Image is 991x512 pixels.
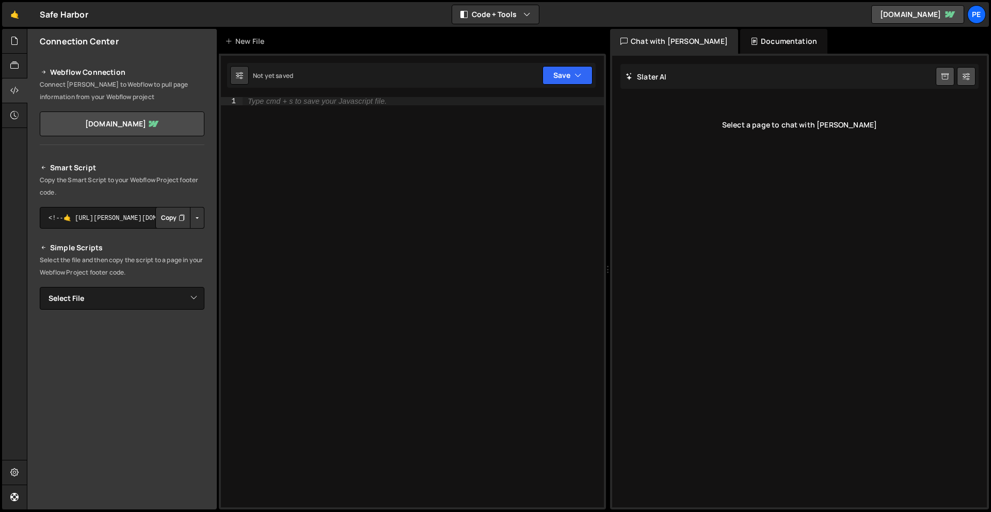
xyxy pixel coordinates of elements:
[40,327,205,420] iframe: YouTube video player
[740,29,827,54] div: Documentation
[40,8,88,21] div: Safe Harbor
[40,111,204,136] a: [DOMAIN_NAME]
[626,72,667,82] h2: Slater AI
[253,71,293,80] div: Not yet saved
[40,66,204,78] h2: Webflow Connection
[40,36,119,47] h2: Connection Center
[155,207,204,229] div: Button group with nested dropdown
[452,5,539,24] button: Code + Tools
[40,242,204,254] h2: Simple Scripts
[248,98,387,105] div: Type cmd + s to save your Javascript file.
[542,66,593,85] button: Save
[967,5,986,24] a: Pe
[155,207,190,229] button: Copy
[40,162,204,174] h2: Smart Script
[221,97,243,105] div: 1
[2,2,27,27] a: 🤙
[40,254,204,279] p: Select the file and then copy the script to a page in your Webflow Project footer code.
[610,29,738,54] div: Chat with [PERSON_NAME]
[225,36,268,46] div: New File
[871,5,964,24] a: [DOMAIN_NAME]
[40,207,204,229] textarea: <!--🤙 [URL][PERSON_NAME][DOMAIN_NAME]> <script>document.addEventListener("DOMContentLoaded", func...
[40,174,204,199] p: Copy the Smart Script to your Webflow Project footer code.
[620,104,979,146] div: Select a page to chat with [PERSON_NAME]
[40,78,204,103] p: Connect [PERSON_NAME] to Webflow to pull page information from your Webflow project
